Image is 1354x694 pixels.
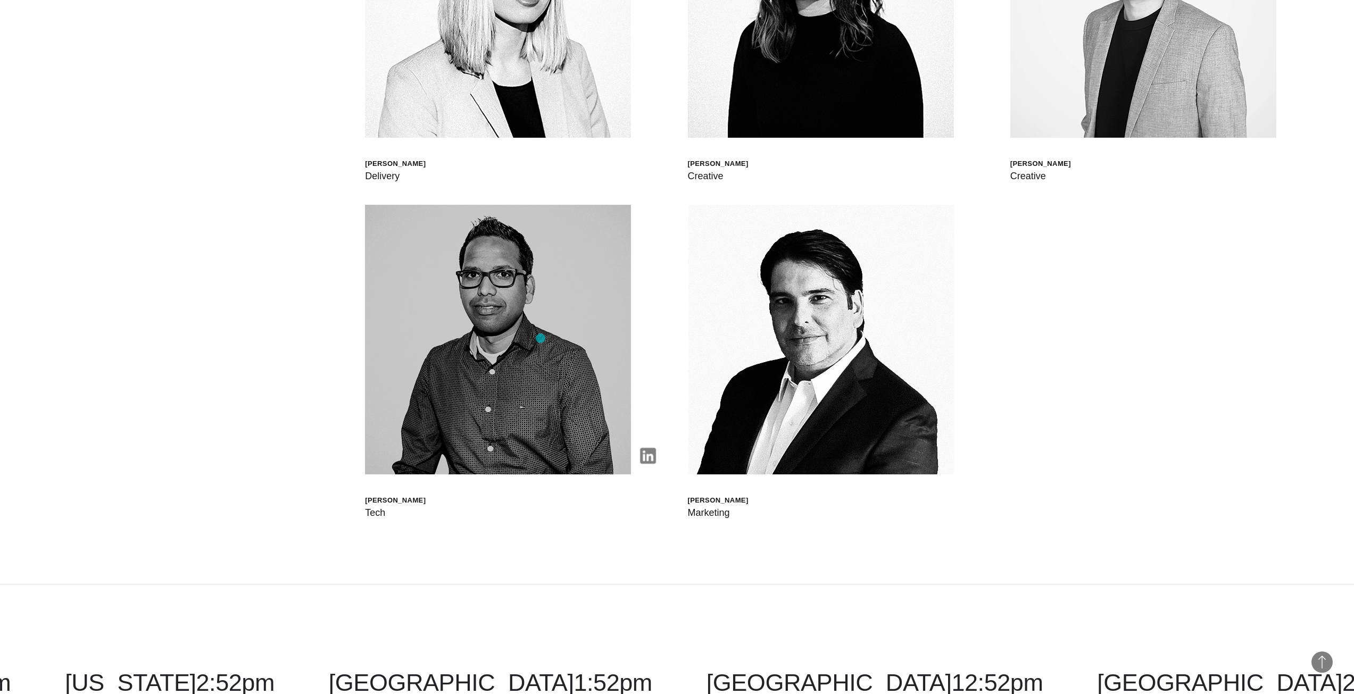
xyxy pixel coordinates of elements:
div: Tech [365,505,426,520]
button: Back to Top [1311,651,1333,673]
div: [PERSON_NAME] [688,159,749,168]
div: [PERSON_NAME] [365,159,426,168]
div: Delivery [365,169,426,183]
img: linkedin-born.png [640,448,656,464]
img: Mauricio Sauma [688,205,954,474]
div: [PERSON_NAME] [365,496,426,505]
div: Creative [688,169,749,183]
div: Creative [1010,169,1071,183]
div: [PERSON_NAME] [688,496,749,505]
div: Marketing [688,505,749,520]
div: [PERSON_NAME] [1010,159,1071,168]
img: Santhana Krishnan [365,205,631,474]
